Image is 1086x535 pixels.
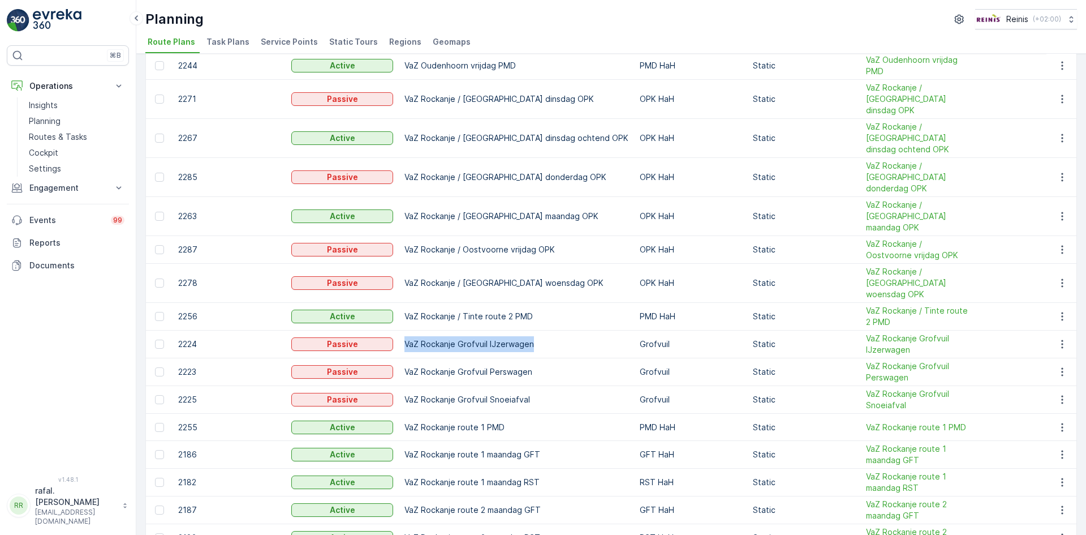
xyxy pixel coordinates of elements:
td: 2224 [173,331,286,358]
p: Routes & Tasks [29,131,87,143]
p: [EMAIL_ADDRESS][DOMAIN_NAME] [35,508,117,526]
td: VaZ Rockanje / [GEOGRAPHIC_DATA] dinsdag ochtend OPK [399,119,634,158]
a: VaZ Rockanje / Oostvoorne vrijdag OPK [866,238,968,261]
a: Settings [24,161,129,177]
td: 2271 [173,80,286,119]
td: Static [747,158,860,197]
td: Static [747,303,860,331]
p: Active [330,449,355,460]
td: PMD HaH [634,52,747,80]
td: VaZ Rockanje / [GEOGRAPHIC_DATA] woensdag OPK [399,264,634,303]
button: Active [291,476,393,489]
td: VaZ Rockanje route 1 maandag GFT [399,441,634,469]
a: VaZ Rockanje / Oostvoorne woensdag OPK [866,266,968,300]
p: 99 [113,216,122,225]
a: VaZ Rockanje / Oostvoorne dinsdag OPK [866,82,968,116]
button: Passive [291,337,393,351]
img: logo_light-DOdMpM7g.png [33,9,81,32]
p: rafal.[PERSON_NAME] [35,485,117,508]
span: VaZ Rockanje / [GEOGRAPHIC_DATA] donderdag OPK [866,160,968,194]
button: Passive [291,365,393,379]
button: Active [291,503,393,517]
span: VaZ Rockanje / [GEOGRAPHIC_DATA] maandag OPK [866,199,968,233]
td: GFT HaH [634,441,747,469]
span: v 1.48.1 [7,476,129,483]
a: VaZ Rockanje Grofvuil Perswagen [866,361,968,383]
p: Active [330,504,355,516]
td: 2263 [173,197,286,236]
td: VaZ Rockanje Grofvuil Perswagen [399,358,634,386]
td: 2256 [173,303,286,331]
a: VaZ Rockanje / Oostvoorne donderdag OPK [866,160,968,194]
a: Reports [7,232,129,254]
div: Toggle Row Selected [155,279,164,288]
span: VaZ Rockanje route 2 maandag GFT [866,499,968,521]
a: VaZ Rockanje route 1 maandag RST [866,471,968,494]
p: Documents [29,260,124,271]
a: VaZ Rockanje / Tinte route 2 PMD [866,305,968,328]
p: Reinis [1006,14,1028,25]
button: Active [291,448,393,461]
div: Toggle Row Selected [155,245,164,254]
div: Toggle Row Selected [155,423,164,432]
span: VaZ Rockanje / [GEOGRAPHIC_DATA] dinsdag ochtend OPK [866,121,968,155]
p: ( +02:00 ) [1033,15,1061,24]
p: Passive [327,394,358,405]
div: Toggle Row Selected [155,212,164,221]
td: Static [747,197,860,236]
td: Grofvuil [634,386,747,414]
span: VaZ Rockanje Grofvuil IJzerwagen [866,333,968,356]
a: Cockpit [24,145,129,161]
td: OPK HaH [634,80,747,119]
button: Active [291,421,393,434]
p: Passive [327,277,358,289]
td: VaZ Rockanje / [GEOGRAPHIC_DATA] maandag OPK [399,197,634,236]
a: Routes & Tasks [24,129,129,145]
td: VaZ Rockanje / Oostvoorne vrijdag OPK [399,236,634,264]
button: Passive [291,393,393,406]
button: RRrafal.[PERSON_NAME][EMAIL_ADDRESS][DOMAIN_NAME] [7,485,129,526]
td: 2223 [173,358,286,386]
button: Passive [291,92,393,106]
span: Service Points [261,36,318,48]
a: VaZ Rockanje / Oostvoorne maandag OPK [866,199,968,233]
td: Static [747,441,860,469]
p: Passive [327,244,358,255]
td: 2225 [173,386,286,414]
td: Static [747,264,860,303]
td: Grofvuil [634,331,747,358]
p: Reports [29,237,124,249]
td: Static [747,236,860,264]
td: VaZ Oudenhoorn vrijdag PMD [399,52,634,80]
td: 2182 [173,469,286,497]
td: Static [747,469,860,497]
div: Toggle Row Selected [155,173,164,182]
div: Toggle Row Selected [155,367,164,376]
td: OPK HaH [634,236,747,264]
span: Route Plans [148,36,195,48]
a: VaZ Rockanje / Oostvoorne dinsdag ochtend OPK [866,121,968,155]
div: Toggle Row Selected [155,95,164,104]
td: 2244 [173,52,286,80]
p: Passive [327,93,358,105]
div: Toggle Row Selected [155,506,164,515]
a: VaZ Rockanje route 1 maandag GFT [866,443,968,466]
td: GFT HaH [634,497,747,524]
td: VaZ Rockanje route 2 maandag GFT [399,497,634,524]
p: Passive [327,366,358,378]
span: VaZ Rockanje / [GEOGRAPHIC_DATA] dinsdag OPK [866,82,968,116]
button: Engagement [7,177,129,199]
a: VaZ Rockanje Grofvuil Snoeiafval [866,388,968,411]
p: Passive [327,172,358,183]
td: PMD HaH [634,303,747,331]
span: VaZ Rockanje route 1 PMD [866,422,968,433]
p: Active [330,311,355,322]
a: Events99 [7,209,129,232]
td: PMD HaH [634,414,747,441]
td: 2187 [173,497,286,524]
td: Static [747,52,860,80]
a: Documents [7,254,129,277]
span: VaZ Rockanje / [GEOGRAPHIC_DATA] woensdag OPK [866,266,968,300]
span: Static Tours [329,36,378,48]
